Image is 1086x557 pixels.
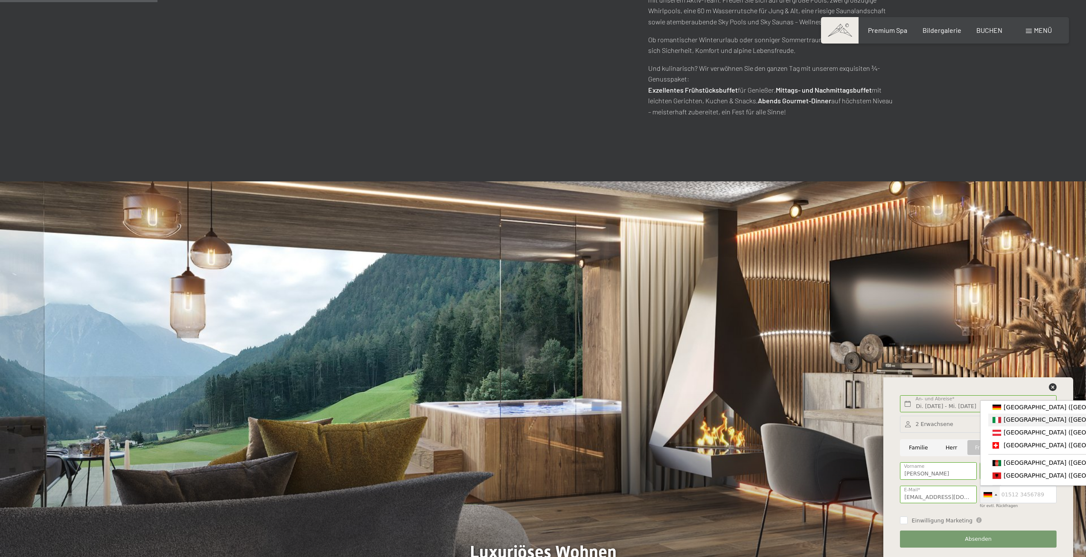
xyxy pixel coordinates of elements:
[776,86,872,94] strong: Mittags- und Nachmittagsbuffet
[980,486,1057,503] input: 01512 3456789
[980,504,1018,508] label: für evtl. Rückfragen
[648,63,893,117] p: Und kulinarisch? Wir verwöhnen Sie den ganzen Tag mit unserem exquisiten ¾-Genusspaket: für Genie...
[900,531,1056,548] button: Absenden
[965,535,992,543] span: Absenden
[1034,26,1052,34] span: Menü
[980,486,1000,503] div: Germany (Deutschland): +49
[648,86,738,94] strong: Exzellentes Frühstücksbuffet
[758,96,831,105] strong: Abends Gourmet-Dinner
[648,34,893,56] p: Ob romantischer Winterurlaub oder sonniger Sommertraum – bei uns verbinden sich Sicherheit, Komfo...
[868,26,907,34] a: Premium Spa
[923,26,961,34] a: Bildergalerie
[911,517,972,525] span: Einwilligung Marketing
[976,26,1002,34] a: BUCHEN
